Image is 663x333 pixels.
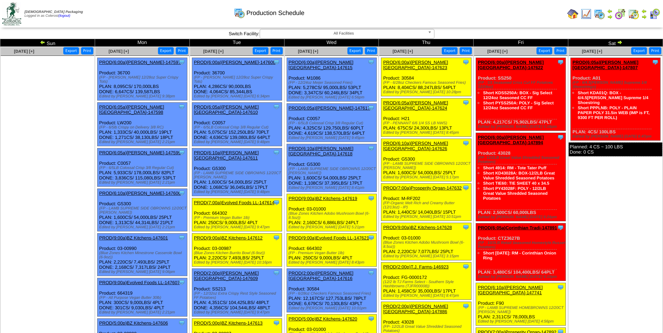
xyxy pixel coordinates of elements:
button: Print [271,47,283,54]
td: Wed [284,39,379,47]
div: (FP - 6/28oz Checkers Famous Seasoned Fries) [383,81,471,85]
a: PROD(9:00a)BZ Kitchens-147612 [194,235,263,240]
a: PROD(6:05a)[PERSON_NAME]-147599 [99,150,181,155]
a: PROD(5:00p)BZ Kitchens-147620 [289,316,358,321]
div: Edited by [PERSON_NAME] [DATE] 5:17pm [383,175,471,179]
a: [DATE] [+] [487,49,507,54]
div: (FP - [PERSON_NAME] 12/28oz Super Crispy Tots) [99,75,187,84]
span: Production Schedule [246,9,304,17]
a: PROD(6:10a)[PERSON_NAME][GEOGRAPHIC_DATA]-147618 [289,146,354,156]
div: Edited by [PERSON_NAME] [DATE] 3:15pm [383,254,471,258]
div: (FP - LAMB SUPREME HOMEBROWNS 12/20CT [PERSON_NAME]) [478,306,565,314]
div: Product: G5300 PLAN: 1,600CS / 54,000LBS / 25PLT DONE: 1,313CS / 44,314LBS / 21PLT [97,189,187,231]
div: Product: 664302 PLAN: 250CS / 9,000LBS / 4PLT [192,198,282,231]
button: Export [536,47,552,54]
img: Tooltip [462,303,469,310]
a: PROD(9:00a)BZ Kitchens-147628 [383,225,452,230]
div: (FP - SS Seasoned Criss Cut FF Potatoes 12/24oz) [478,81,565,89]
div: Edited by [PERSON_NAME] [DATE] 10:16pm [194,260,282,265]
img: Tooltip [557,59,564,66]
div: Edited by [PERSON_NAME] [DATE] 8:45pm [383,131,471,135]
div: Edited by [PERSON_NAME] [DATE] 9:38pm [99,94,187,98]
div: Edited by [PERSON_NAME] [DATE] 2:21pm [99,140,187,144]
img: Tooltip [178,59,185,66]
a: Short PPPLNB: POLY - PLAIN PAPER POLY 31.5in WEB (IMP is FT, 9300 FT PER ROLL) [578,105,650,120]
div: (FP - PENNANT 6/6 1/4 SS LB NWS) [383,121,471,125]
div: (FP- 12/2LB Great Value Shredded Seasoned Potatoes) [478,156,565,164]
div: (FP- 12/2LB Great Value Shredded Seasoned Potatoes) [383,325,471,333]
span: All Facilities [263,29,425,38]
span: [DATE] [+] [203,49,224,54]
img: calendarprod.gif [234,7,245,18]
img: Tooltip [178,149,185,156]
button: Export [63,47,79,54]
img: Tooltip [273,199,280,206]
a: PROD(5:00p)BZ Kitchens-147613 [194,320,263,326]
img: Tooltip [178,190,185,197]
img: Tooltip [178,103,185,110]
button: Print [460,47,472,54]
div: Product: SS213 PLAN: 4,351CS / 104,425LBS / 48PLT DONE: 4,356CS / 104,544LBS / 48PLT [192,269,282,317]
div: (FP - 6/5LB Colossal Crisp 3/8 Regular Cut) [194,125,282,129]
div: Product: 03-00990 PLAN: 2,220CS / 7,493LBS / 25PLT DONE: 2,168CS / 7,317LBS / 24PLT [97,234,187,276]
img: Tooltip [273,269,280,276]
img: calendarinout.gif [628,8,639,20]
div: Product: LW200 PLAN: 1,333CS / 40,000LBS / 19PLT DONE: 1,271CS / 38,130LBS / 18PLT [97,103,187,146]
img: Tooltip [178,319,185,326]
div: Edited by [PERSON_NAME] [DATE] 10:28pm [383,90,471,94]
button: Print [554,47,567,54]
a: PROD(6:05a)[PERSON_NAME]-147617 [289,105,370,111]
div: Product: M1086 PLAN: 5,278CS / 95,000LBS / 53PLT DONE: 3,347CS / 60,246LBS / 34PLT [287,58,376,102]
a: PROD(6:10a)[PERSON_NAME][GEOGRAPHIC_DATA]-147741 [478,285,543,295]
span: [DATE] [+] [582,49,602,54]
a: PROD(6:05a)[PERSON_NAME][GEOGRAPHIC_DATA]-147598 [99,104,164,115]
div: (FP - Premium Vegan Butter 1lb) [194,216,282,220]
img: Tooltip [368,104,375,111]
div: Edited by [PERSON_NAME] [DATE] 8:43pm [289,260,376,265]
div: Edited by [PERSON_NAME] [DATE] 9:48pm [194,190,282,194]
a: Short PY43028F: POLY - 12/2LB Great Value Shredded Seasoned Potatoes [483,186,548,201]
img: arrowright.gif [641,14,647,20]
div: (FP-Organic Melt Rich and Creamy Butter (12/13oz) - IP) [383,201,471,209]
div: (FP - 10/3LB Retail Seasoned Homestyle Russet Potatoes) [478,241,565,249]
div: Product: F90 PLAN: 2,311CS / 78,000LBS [476,283,566,326]
span: [DATE] [+] [109,49,129,54]
a: Short KDA01Q: BOX - 6/4.5[PERSON_NAME] Supreme 1/4 Shoestring [578,90,648,105]
button: Print [81,47,93,54]
div: (Blue Zones Kitchen Burrito Bowl (6-9oz)) [194,251,282,255]
img: Tooltip [557,284,564,291]
div: (Blue Zones Kitchen Adobo Mushroom Bowl (6-8.5oz)) [289,212,376,220]
a: PROD(6:05a)[PERSON_NAME][GEOGRAPHIC_DATA]-147610 [194,104,259,115]
a: PROD(6:00a)[PERSON_NAME][GEOGRAPHIC_DATA]-147615 [289,60,354,70]
div: Edited by [PERSON_NAME] [DATE] 2:21pm [99,310,187,314]
div: Edited by [PERSON_NAME] [DATE] 9:48pm [194,140,282,144]
div: Product: 03-01000 PLAN: 2,220CS / 7,077LBS / 25PLT [381,223,471,260]
img: Tooltip [557,224,564,231]
div: Edited by [PERSON_NAME] [DATE] 6:24pm [478,215,565,219]
a: PROD(7:00a)Evolved Foods LL-147614 [194,200,275,205]
span: [DATE] [+] [298,49,318,54]
div: (Blue Zones Kitchen Minestrone Casserole Bowl (6-9oz)) [99,251,187,259]
img: calendarcustomer.gif [649,8,660,20]
div: Edited by [PERSON_NAME] [DATE] 6:56pm [289,95,376,99]
img: Tooltip [368,269,375,276]
div: Product: CTZ3627B PLAN: 3,480CS / 104,400LBS / 64PLT [476,223,566,281]
img: Tooltip [273,319,280,326]
div: Edited by [PERSON_NAME] [DATE] 8:41pm [289,186,376,190]
a: PROD(2:00p)[PERSON_NAME][GEOGRAPHIC_DATA]-147609 [194,271,259,281]
a: PROD(6:10a)[PERSON_NAME][GEOGRAPHIC_DATA]-147626 [383,141,448,151]
button: Print [365,47,377,54]
a: PROD(5:00p)BZ Kitchens-147606 [99,320,168,326]
div: Edited by [PERSON_NAME] [DATE] 2:21pm [99,180,187,185]
div: (FP - Premium Vegan Butter 1lb) [289,251,376,255]
div: Product: 664302 PLAN: 250CS / 9,000LBS / 4PLT [287,234,376,267]
div: Product: A01 PLAN: 4CS / 100LBS [571,58,661,141]
img: arrowright.gif [617,39,622,45]
a: Short [DATE]: RM - Corinthian Onion Ring [483,251,556,260]
div: (FP - LAMB SUPREME SIDE OBROWNS 12/20CT [PERSON_NAME]) [99,206,187,215]
img: Tooltip [462,263,469,270]
div: Product: 36700 PLAN: 4,286CS / 90,000LBS DONE: 4,064CS / 85,344LBS [192,58,282,101]
span: [DATE] [+] [392,49,413,54]
img: Tooltip [273,59,280,66]
a: Short 4914: RM - Tote Tater Puff [483,165,546,170]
